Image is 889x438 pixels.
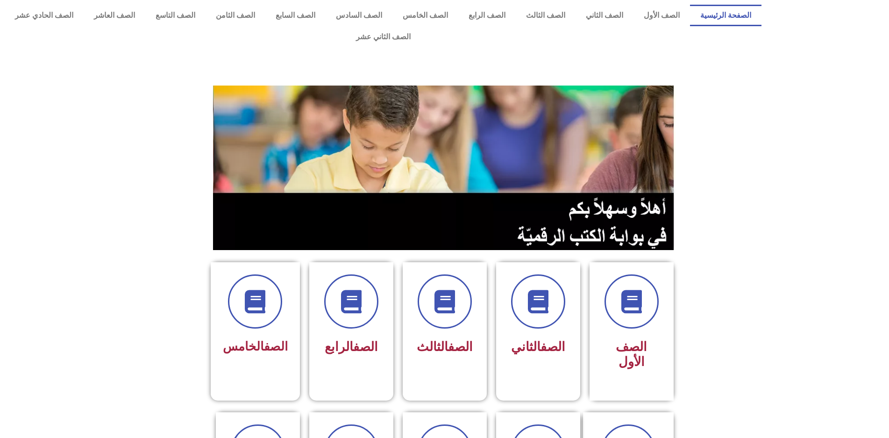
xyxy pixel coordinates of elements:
[392,5,458,26] a: الصف الخامس
[353,339,378,354] a: الصف
[325,339,378,354] span: الرابع
[576,5,633,26] a: الصف الثاني
[448,339,473,354] a: الصف
[223,339,288,353] span: الخامس
[145,5,206,26] a: الصف التاسع
[264,339,288,353] a: الصف
[458,5,516,26] a: الصف الرابع
[417,339,473,354] span: الثالث
[511,339,565,354] span: الثاني
[616,339,647,369] span: الصف الأول
[633,5,690,26] a: الصف الأول
[516,5,576,26] a: الصف الثالث
[265,5,326,26] a: الصف السابع
[326,5,392,26] a: الصف السادس
[5,26,761,48] a: الصف الثاني عشر
[206,5,265,26] a: الصف الثامن
[5,5,84,26] a: الصف الحادي عشر
[84,5,145,26] a: الصف العاشر
[690,5,761,26] a: الصفحة الرئيسية
[541,339,565,354] a: الصف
